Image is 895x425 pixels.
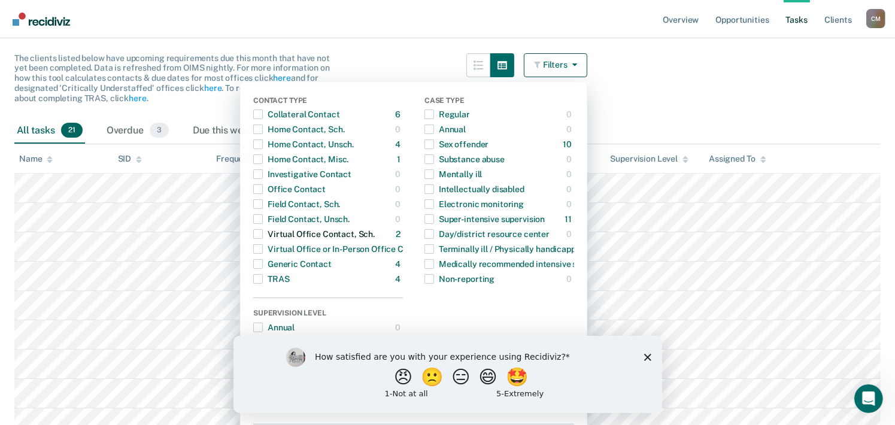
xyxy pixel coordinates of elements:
div: 4 [395,269,403,289]
a: here [204,83,222,93]
div: Home Contact, Sch. [253,120,344,139]
div: Mentally ill [424,165,482,184]
button: Profile dropdown button [866,9,885,28]
div: Supervision Level [253,309,403,320]
div: Regular [424,105,470,124]
div: 0 [395,210,403,229]
div: Due this week0 [190,118,281,144]
div: Office Contact [253,180,326,199]
div: 0 [566,195,574,214]
a: here [129,93,146,103]
div: C M [866,9,885,28]
div: Terminally ill / Physically handicapped [424,239,585,259]
div: Non-reporting [424,269,494,289]
div: Field Contact, Unsch. [253,210,350,229]
div: Medically recommended intensive supervision [424,254,617,274]
div: 10 [563,135,574,154]
a: here [273,73,290,83]
div: TRAS [253,269,289,289]
iframe: Survey by Kim from Recidiviz [233,336,662,413]
img: Recidiviz [13,13,70,26]
span: 21 [61,123,83,138]
button: Filters [524,53,587,77]
div: Virtual Office Contact, Sch. [253,224,375,244]
div: Collateral Contact [253,105,339,124]
div: Home Contact, Misc. [253,150,348,169]
div: 11 [565,210,574,229]
div: All tasks21 [14,118,85,144]
div: Assigned To [709,154,766,164]
div: Home Contact, Unsch. [253,135,354,154]
div: Annual [424,120,466,139]
iframe: Intercom live chat [854,384,883,413]
div: Substance abuse [424,150,505,169]
div: Supervision Level [611,154,689,164]
div: Electronic monitoring [424,195,524,214]
div: 0 [566,105,574,124]
div: Super-intensive supervision [424,210,545,229]
div: Tasks [14,19,881,44]
div: 0 [566,120,574,139]
div: Contact Type [253,96,403,107]
div: 0 [566,165,574,184]
div: Name [19,154,53,164]
div: 0 [395,195,403,214]
div: 6 [395,105,403,124]
div: 0 [395,165,403,184]
div: Annual [253,318,295,337]
span: 3 [150,123,169,138]
div: Sex offender [424,135,489,154]
div: 0 [395,120,403,139]
div: Field Contact, Sch. [253,195,340,214]
div: 0 [566,150,574,169]
div: Generic Contact [253,254,332,274]
div: 0 [395,180,403,199]
div: Virtual Office or In-Person Office Contact [253,239,429,259]
div: 4 [395,135,403,154]
div: Case Type [424,96,574,107]
div: 0 [395,318,403,337]
div: 1 [397,150,403,169]
div: Overdue3 [104,118,171,144]
div: SID [118,154,142,164]
div: 0 [566,180,574,199]
div: 0 [566,224,574,244]
div: 2 [396,224,403,244]
div: Frequency [216,154,257,164]
div: Day/district resource center [424,224,550,244]
div: 0 [566,269,574,289]
div: Intellectually disabled [424,180,524,199]
div: Investigative Contact [253,165,351,184]
span: The clients listed below have upcoming requirements due this month that have not yet been complet... [14,53,330,103]
div: 4 [395,254,403,274]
